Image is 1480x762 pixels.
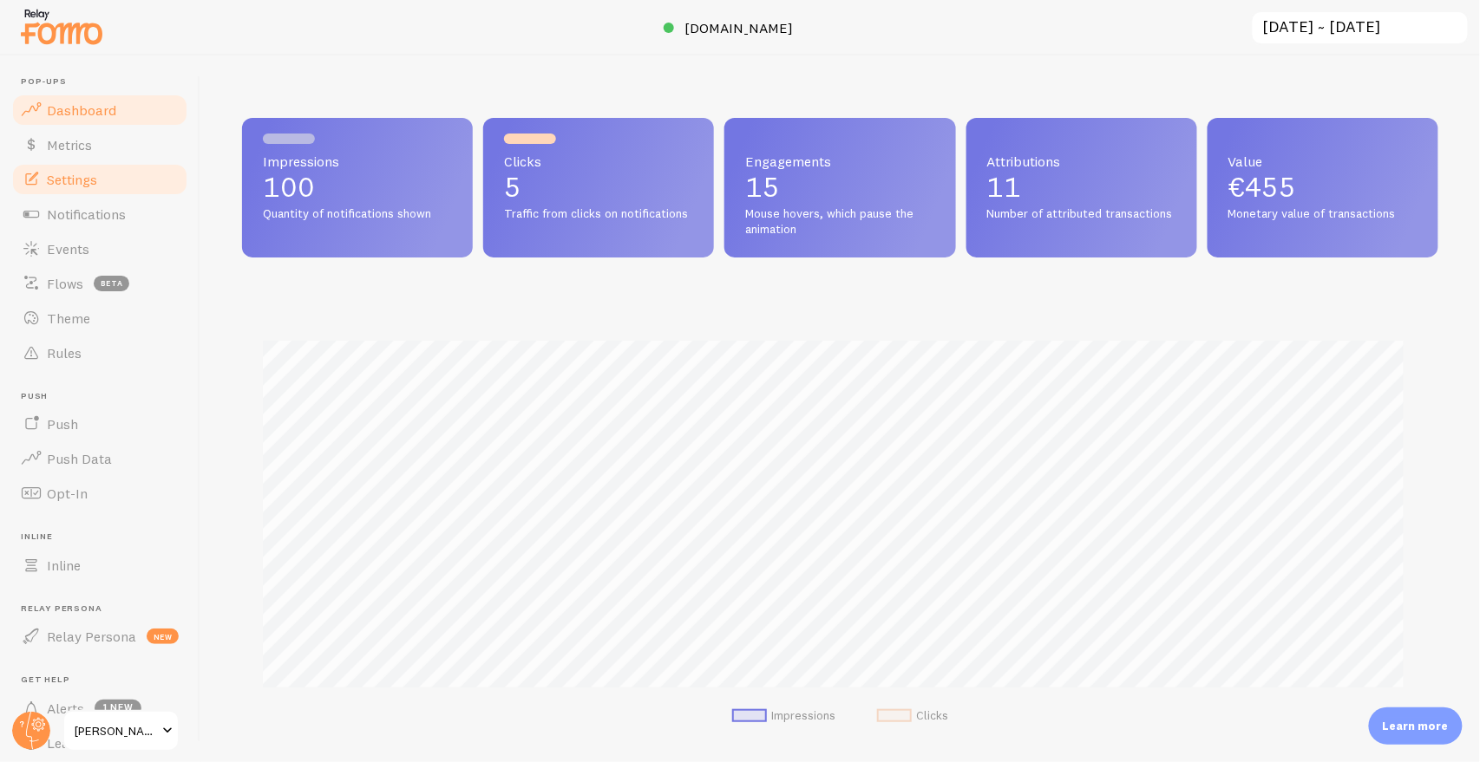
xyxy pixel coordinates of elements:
[47,344,82,361] span: Rules
[21,603,189,615] span: Relay Persona
[62,710,180,752] a: [PERSON_NAME]-test-store
[10,93,189,127] a: Dashboard
[10,231,189,266] a: Events
[10,619,189,654] a: Relay Persona new
[21,674,189,686] span: Get Help
[263,173,452,201] p: 100
[47,450,112,467] span: Push Data
[745,173,934,201] p: 15
[987,154,1176,168] span: Attributions
[21,76,189,88] span: Pop-ups
[263,154,452,168] span: Impressions
[1228,170,1297,204] span: €455
[21,531,189,543] span: Inline
[10,548,189,583] a: Inline
[18,4,105,49] img: fomo-relay-logo-orange.svg
[10,197,189,231] a: Notifications
[987,206,1176,222] span: Number of attributed transactions
[147,628,179,644] span: new
[10,266,189,301] a: Flows beta
[10,335,189,370] a: Rules
[10,441,189,476] a: Push Data
[47,136,92,153] span: Metrics
[504,206,693,222] span: Traffic from clicks on notifications
[47,309,90,327] span: Theme
[47,628,136,645] span: Relay Persona
[47,240,89,257] span: Events
[47,171,97,188] span: Settings
[47,700,84,717] span: Alerts
[1228,154,1418,168] span: Value
[94,276,129,291] span: beta
[1228,206,1418,222] span: Monetary value of transactions
[47,557,81,574] span: Inline
[745,154,934,168] span: Engagements
[47,415,78,433] span: Push
[10,127,189,162] a: Metrics
[504,154,693,168] span: Clicks
[1369,707,1463,745] div: Learn more
[263,206,452,222] span: Quantity of notifications shown
[504,173,693,201] p: 5
[21,391,189,402] span: Push
[47,485,88,502] span: Opt-In
[47,275,83,292] span: Flows
[95,700,141,717] span: 1 new
[877,708,948,724] li: Clicks
[745,206,934,237] span: Mouse hovers, which pause the animation
[732,708,835,724] li: Impressions
[75,720,157,741] span: [PERSON_NAME]-test-store
[47,205,126,223] span: Notifications
[10,476,189,511] a: Opt-In
[10,162,189,197] a: Settings
[10,691,189,726] a: Alerts 1 new
[47,101,116,119] span: Dashboard
[10,407,189,441] a: Push
[1383,718,1449,734] p: Learn more
[10,301,189,335] a: Theme
[987,173,1176,201] p: 11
